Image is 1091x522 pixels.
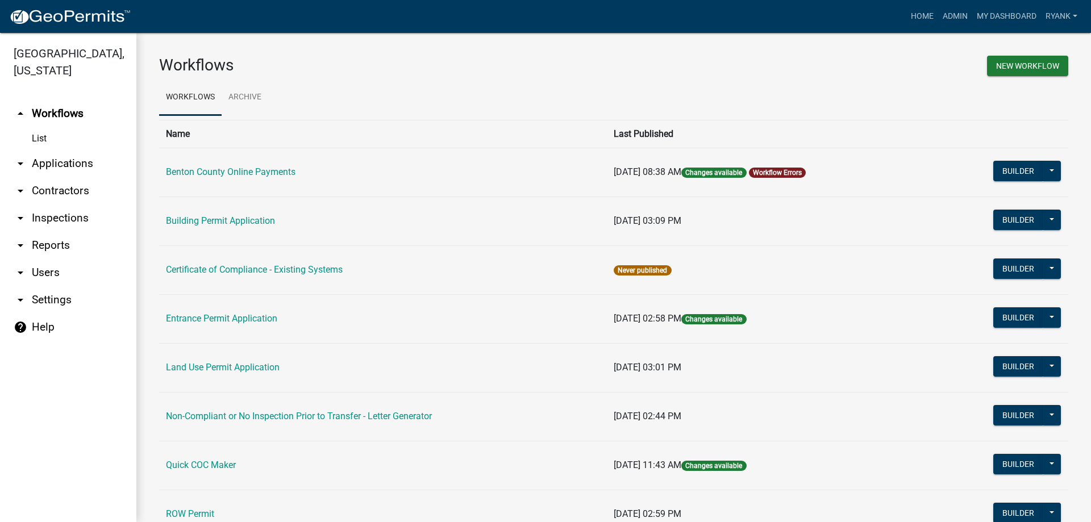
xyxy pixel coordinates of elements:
[1041,6,1082,27] a: RyanK
[166,215,275,226] a: Building Permit Application
[166,166,295,177] a: Benton County Online Payments
[14,266,27,279] i: arrow_drop_down
[14,107,27,120] i: arrow_drop_up
[607,120,936,148] th: Last Published
[166,313,277,324] a: Entrance Permit Application
[993,258,1043,279] button: Builder
[614,215,681,226] span: [DATE] 03:09 PM
[14,293,27,307] i: arrow_drop_down
[14,184,27,198] i: arrow_drop_down
[681,314,746,324] span: Changes available
[993,405,1043,425] button: Builder
[993,356,1043,377] button: Builder
[166,362,280,373] a: Land Use Permit Application
[159,56,605,75] h3: Workflows
[14,239,27,252] i: arrow_drop_down
[938,6,972,27] a: Admin
[993,210,1043,230] button: Builder
[614,166,681,177] span: [DATE] 08:38 AM
[614,508,681,519] span: [DATE] 02:59 PM
[166,460,236,470] a: Quick COC Maker
[614,460,681,470] span: [DATE] 11:43 AM
[972,6,1041,27] a: My Dashboard
[166,264,343,275] a: Certificate of Compliance - Existing Systems
[614,265,671,275] span: Never published
[993,454,1043,474] button: Builder
[222,80,268,116] a: Archive
[993,307,1043,328] button: Builder
[614,362,681,373] span: [DATE] 03:01 PM
[614,411,681,421] span: [DATE] 02:44 PM
[987,56,1068,76] button: New Workflow
[166,508,214,519] a: ROW Permit
[159,120,607,148] th: Name
[993,161,1043,181] button: Builder
[753,169,802,177] a: Workflow Errors
[166,411,432,421] a: Non-Compliant or No Inspection Prior to Transfer - Letter Generator
[14,211,27,225] i: arrow_drop_down
[906,6,938,27] a: Home
[14,157,27,170] i: arrow_drop_down
[14,320,27,334] i: help
[681,168,746,178] span: Changes available
[681,461,746,471] span: Changes available
[159,80,222,116] a: Workflows
[614,313,681,324] span: [DATE] 02:58 PM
